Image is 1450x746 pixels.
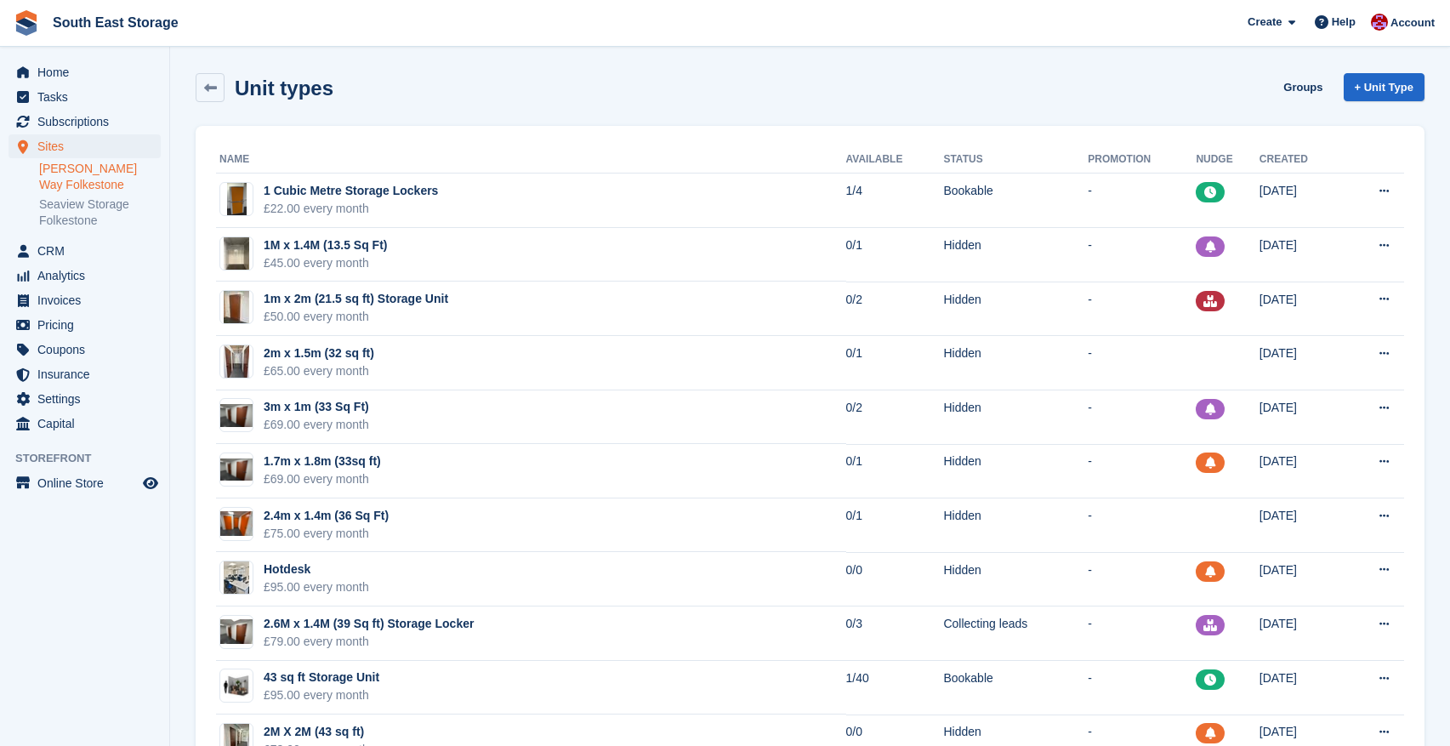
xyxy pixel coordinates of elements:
div: 2m x 1.5m (32 sq ft) [264,345,374,362]
span: Sites [37,134,139,158]
td: Hidden [943,498,1088,553]
a: Seaview Storage Folkestone [39,196,161,229]
span: Insurance [37,362,139,386]
td: Hidden [943,336,1088,390]
img: Ross%20Way%20Unit%20Pic%20Brown.png [220,458,253,481]
a: menu [9,85,161,109]
td: Hidden [943,390,1088,445]
td: [DATE] [1260,444,1343,498]
span: Analytics [37,264,139,288]
td: - [1088,390,1196,445]
div: 2.6M x 1.4M (39 Sq ft) Storage Locker [264,615,474,633]
div: £69.00 every month [264,470,381,488]
td: [DATE] [1260,282,1343,336]
span: Coupons [37,338,139,362]
img: IMG_6267.JPG [220,511,253,536]
div: 1 Cubic Metre Storage Lockers [264,182,438,200]
td: 0/1 [846,498,944,553]
th: Available [846,146,944,174]
span: Create [1248,14,1282,31]
td: [DATE] [1260,228,1343,282]
span: Storefront [15,450,169,467]
a: Preview store [140,473,161,493]
td: - [1088,282,1196,336]
a: menu [9,362,161,386]
a: South East Storage [46,9,185,37]
div: 1M x 1.4M (13.5 Sq Ft) [264,236,387,254]
span: Tasks [37,85,139,109]
a: menu [9,387,161,411]
span: Pricing [37,313,139,337]
td: - [1088,498,1196,553]
td: - [1088,444,1196,498]
td: [DATE] [1260,498,1343,553]
td: 0/1 [846,444,944,498]
h2: Unit types [235,77,333,100]
a: [PERSON_NAME] Way Folkestone [39,161,161,193]
a: + Unit Type [1344,73,1424,101]
td: [DATE] [1260,174,1343,228]
a: menu [9,264,161,288]
div: 2.4m x 1.4m (36 Sq Ft) [264,507,389,525]
td: - [1088,606,1196,661]
td: [DATE] [1260,336,1343,390]
img: stora-icon-8386f47178a22dfd0bd8f6a31ec36ba5ce8667c1dd55bd0f319d3a0aa187defe.svg [14,10,39,36]
img: Roger Norris [1371,14,1388,31]
td: - [1088,552,1196,606]
td: Hidden [943,228,1088,282]
div: £69.00 every month [264,416,369,434]
span: Account [1390,14,1435,31]
div: £50.00 every month [264,308,448,326]
div: £45.00 every month [264,254,387,272]
span: Invoices [37,288,139,312]
td: 0/1 [846,336,944,390]
img: WhatsApp%20Image%202024-10-25%20at%2011.51.03%20(3).jpeg [224,290,249,324]
a: Groups [1277,73,1329,101]
td: 0/2 [846,390,944,445]
div: £95.00 every month [264,686,379,704]
img: IMG_6266.jpg [220,619,253,644]
img: 4a1cf85a-02f2-4a95-a547-879645b33c7f.jpg [224,236,249,270]
div: £79.00 every month [264,633,474,651]
th: Status [943,146,1088,174]
a: menu [9,471,161,495]
td: Hidden [943,282,1088,336]
td: 0/0 [846,552,944,606]
td: 1/40 [846,661,944,715]
div: £65.00 every month [264,362,374,380]
span: Home [37,60,139,84]
td: Collecting leads [943,606,1088,661]
td: 1/4 [846,174,944,228]
img: 40-sqft-unit.jpg [220,674,253,698]
a: menu [9,110,161,134]
td: - [1088,336,1196,390]
td: 0/2 [846,282,944,336]
a: menu [9,288,161,312]
div: £75.00 every month [264,525,389,543]
th: Promotion [1088,146,1196,174]
th: Name [216,146,846,174]
td: - [1088,661,1196,715]
a: menu [9,239,161,263]
td: - [1088,228,1196,282]
td: [DATE] [1260,390,1343,445]
img: WhatsApp%20Image%202024-10-11%20at%2015.05.20%20(1).jpeg [224,561,249,595]
div: 3m x 1m (33 Sq Ft) [264,398,369,416]
th: Created [1260,146,1343,174]
a: menu [9,60,161,84]
span: Help [1332,14,1356,31]
span: Capital [37,412,139,436]
th: Nudge [1196,146,1259,174]
td: Bookable [943,174,1088,228]
td: Hidden [943,444,1088,498]
span: Subscriptions [37,110,139,134]
span: CRM [37,239,139,263]
img: Ross%20Way%20Unit%20Pic%20Brown.png [220,404,253,427]
td: - [1088,174,1196,228]
div: 1.7m x 1.8m (33sq ft) [264,453,381,470]
a: menu [9,313,161,337]
td: [DATE] [1260,661,1343,715]
div: £22.00 every month [264,200,438,218]
a: menu [9,338,161,362]
td: Hidden [943,552,1088,606]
